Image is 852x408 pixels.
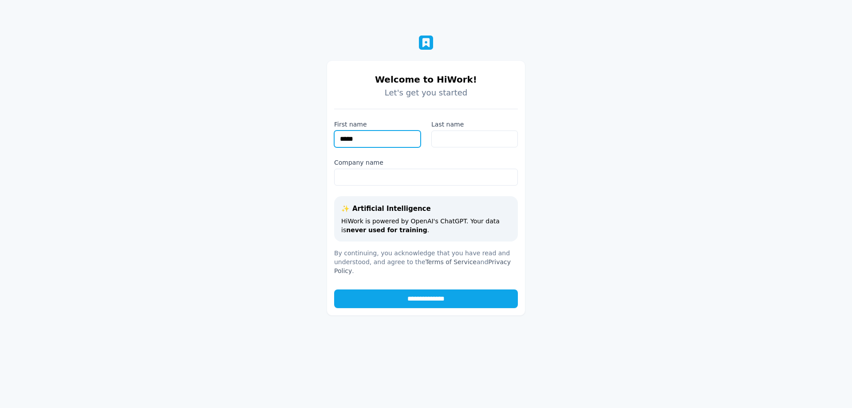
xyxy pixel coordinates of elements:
span: never used for training [346,226,427,234]
p: Let's get you started [334,87,518,98]
label: Last name [431,120,518,129]
label: First name [334,120,421,129]
h2: Welcome to HiWork! [334,73,518,86]
a: Terms of Service [426,258,477,265]
p: By continuing, you acknowledge that you have read and understood, and agree to the and . [334,249,518,275]
p: Artificial Intelligence [341,203,511,214]
span: ✨ [341,205,350,213]
label: Company name [334,158,518,167]
p: HiWork is powered by OpenAI's ChatGPT. Your data is . [341,217,511,234]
